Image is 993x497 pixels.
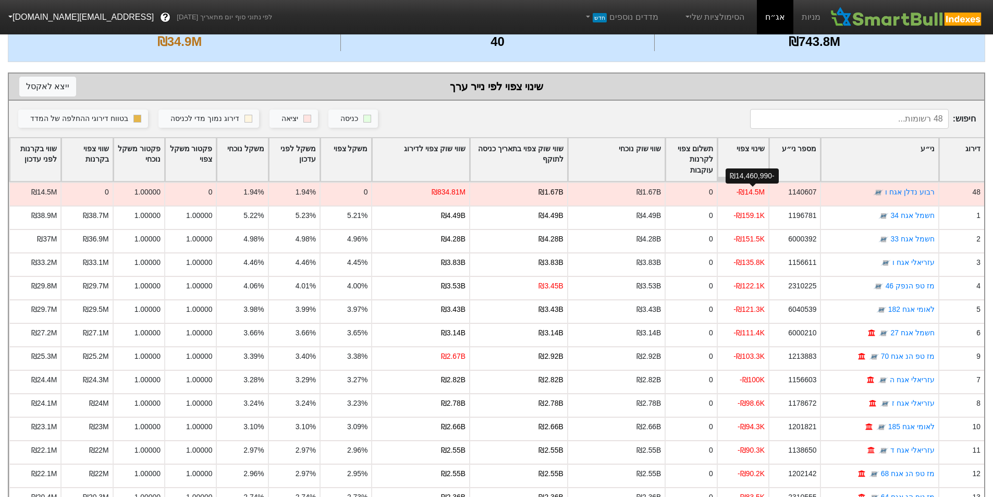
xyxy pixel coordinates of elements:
div: 0 [709,351,713,362]
div: ₪3.83B [441,257,465,268]
div: 2.96% [347,445,367,456]
div: 5.21% [347,210,367,221]
div: 1213883 [788,351,816,362]
button: בטווח דירוגי ההחלפה של המדד [18,110,148,128]
div: 0 [209,187,213,198]
div: ₪4.28B [636,234,661,245]
div: 1201821 [788,421,816,432]
div: 1.94% [243,187,264,198]
div: 3.38% [347,351,367,362]
div: 1140607 [788,187,816,198]
div: ₪3.53B [636,281,661,292]
div: 4.96% [347,234,367,245]
button: כניסה [328,110,378,128]
div: 4.98% [243,234,264,245]
div: 4.46% [296,257,316,268]
div: ₪37M [37,234,57,245]
div: 40 [344,32,652,51]
div: Toggle SortBy [372,138,469,181]
input: 48 רשומות... [750,109,949,129]
div: ₪2.66B [636,421,661,432]
div: 5.23% [296,210,316,221]
div: Toggle SortBy [114,138,164,181]
div: 2.97% [296,468,316,479]
div: בטווח דירוגי ההחלפה של המדד [30,113,128,125]
div: ₪2.66B [538,421,563,432]
div: ₪4.49B [441,210,465,221]
div: -₪151.5K [733,234,765,245]
div: ₪2.66B [441,421,465,432]
div: 1.00000 [134,351,161,362]
img: tase link [873,282,884,292]
div: 6000210 [788,328,816,338]
div: ₪22M [89,445,109,456]
div: -₪100K [740,374,765,385]
div: 4.01% [296,281,316,292]
div: 1.00000 [186,234,212,245]
div: 2310225 [788,281,816,292]
div: שינוי צפוי לפי נייר ערך [19,79,974,94]
div: ₪2.67B [441,351,465,362]
span: ? [163,10,168,25]
div: ₪34.9M [21,32,338,51]
div: -₪14.5M [737,187,765,198]
div: 3.27% [347,374,367,385]
div: 12 [973,468,980,479]
div: -₪103.3K [733,351,765,362]
div: ₪33.1M [83,257,109,268]
div: ₪22.1M [31,445,57,456]
div: ₪29.8M [31,281,57,292]
div: 4.00% [347,281,367,292]
a: מז טפ הנ אגח 68 [881,469,935,478]
div: 0 [105,187,109,198]
div: Toggle SortBy [718,138,768,181]
div: ₪27.1M [83,328,109,338]
div: 3.66% [296,328,316,338]
div: -₪159.1K [733,210,765,221]
div: 1.00000 [186,398,212,409]
div: 1.00000 [134,421,161,432]
img: tase link [878,446,889,456]
div: ₪29.7M [83,281,109,292]
img: tase link [873,188,884,198]
div: 3.23% [347,398,367,409]
a: הסימולציות שלי [679,7,749,28]
div: 1202142 [788,468,816,479]
div: 0 [709,281,713,292]
div: 7 [976,374,980,385]
div: 1.00000 [134,445,161,456]
div: 2 [976,234,980,245]
div: 1178672 [788,398,816,409]
img: tase link [878,329,889,339]
div: Toggle SortBy [321,138,371,181]
div: -₪98.6K [738,398,765,409]
div: 9 [976,351,980,362]
div: ₪2.82B [441,374,465,385]
div: ₪2.78B [441,398,465,409]
div: Toggle SortBy [821,138,938,181]
a: עזריאלי אגח ד [890,446,935,454]
div: ₪2.55B [538,468,563,479]
div: ₪2.55B [538,445,563,456]
div: כניסה [340,113,358,125]
div: 11 [973,445,980,456]
div: 0 [709,398,713,409]
div: ₪36.9M [83,234,109,245]
div: ₪3.14B [636,328,661,338]
div: ₪3.14B [538,328,563,338]
div: ₪24.3M [83,374,109,385]
div: 3.97% [347,304,367,315]
div: ₪29.7M [31,304,57,315]
img: tase link [878,235,889,245]
div: 10 [973,421,980,432]
div: 1.00000 [134,257,161,268]
div: ₪3.43B [538,304,563,315]
button: יציאה [269,110,318,128]
div: 1.00000 [186,257,212,268]
div: 1138650 [788,445,816,456]
button: ייצא לאקסל [19,77,76,96]
img: tase link [880,258,891,269]
div: 6040539 [788,304,816,315]
div: 5 [976,304,980,315]
div: Toggle SortBy [165,138,216,181]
